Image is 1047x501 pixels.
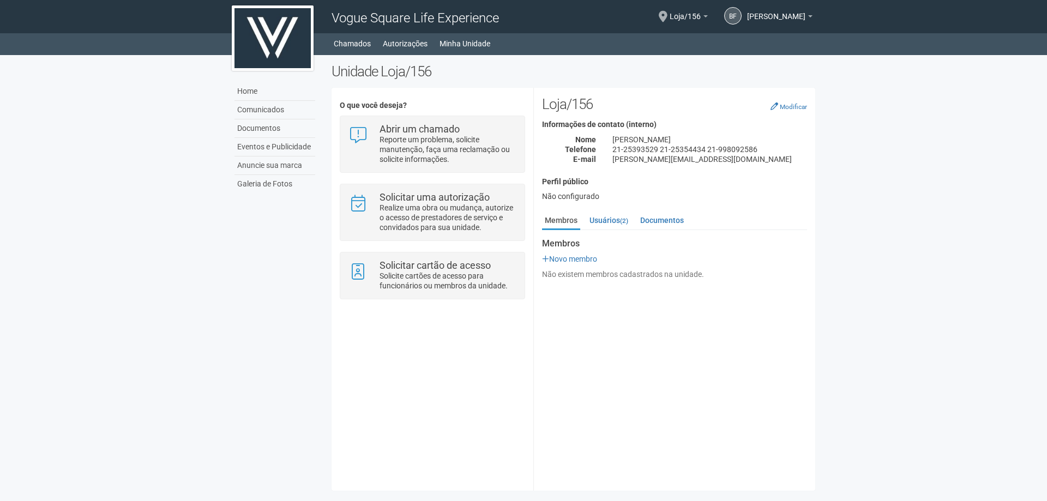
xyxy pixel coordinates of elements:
small: Modificar [780,103,807,111]
a: Chamados [334,36,371,51]
a: Comunicados [234,101,315,119]
strong: Telefone [565,145,596,154]
h2: Unidade Loja/156 [332,63,815,80]
h4: O que você deseja? [340,101,525,110]
div: Não configurado [542,191,807,201]
h4: Informações de contato (interno) [542,120,807,129]
a: Home [234,82,315,101]
div: Não existem membros cadastrados na unidade. [542,269,807,279]
a: Eventos e Publicidade [234,138,315,156]
a: Documentos [234,119,315,138]
div: [PERSON_NAME][EMAIL_ADDRESS][DOMAIN_NAME] [604,154,815,164]
a: Autorizações [383,36,428,51]
a: Modificar [771,102,807,111]
p: Reporte um problema, solicite manutenção, faça uma reclamação ou solicite informações. [380,135,516,164]
a: Minha Unidade [440,36,490,51]
strong: E-mail [573,155,596,164]
img: logo.jpg [232,5,314,71]
a: Solicitar uma autorização Realize uma obra ou mudança, autorize o acesso de prestadores de serviç... [348,192,516,232]
a: Anuncie sua marca [234,156,315,175]
a: Loja/156 [670,14,708,22]
div: [PERSON_NAME] [604,135,815,144]
strong: Membros [542,239,807,249]
h2: Loja/156 [542,96,807,112]
a: Galeria de Fotos [234,175,315,193]
small: (2) [620,217,628,225]
span: Bianca Fragoso Kraemer Moraes da Silva [747,2,805,21]
strong: Nome [575,135,596,144]
a: [PERSON_NAME] [747,14,813,22]
h4: Perfil público [542,178,807,186]
a: Abrir um chamado Reporte um problema, solicite manutenção, faça uma reclamação ou solicite inform... [348,124,516,164]
a: BF [724,7,742,25]
a: Membros [542,212,580,230]
a: Usuários(2) [587,212,631,228]
strong: Solicitar uma autorização [380,191,490,203]
span: Loja/156 [670,2,701,21]
span: Vogue Square Life Experience [332,10,499,26]
a: Documentos [637,212,687,228]
div: 21-25393529 21-25354434 21-998092586 [604,144,815,154]
p: Solicite cartões de acesso para funcionários ou membros da unidade. [380,271,516,291]
strong: Abrir um chamado [380,123,460,135]
p: Realize uma obra ou mudança, autorize o acesso de prestadores de serviço e convidados para sua un... [380,203,516,232]
a: Solicitar cartão de acesso Solicite cartões de acesso para funcionários ou membros da unidade. [348,261,516,291]
a: Novo membro [542,255,597,263]
strong: Solicitar cartão de acesso [380,259,491,271]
